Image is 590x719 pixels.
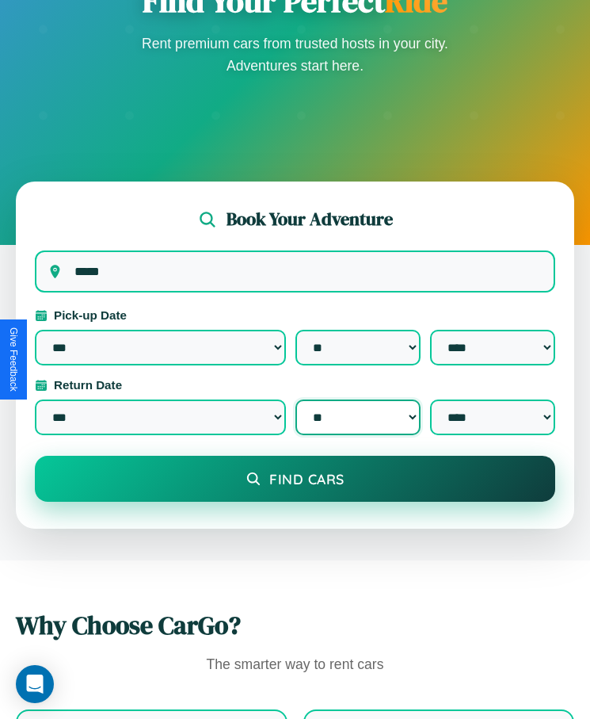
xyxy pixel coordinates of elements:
div: Give Feedback [8,327,19,392]
p: Rent premium cars from trusted hosts in your city. Adventures start here. [137,33,454,77]
label: Return Date [35,378,555,392]
p: The smarter way to rent cars [16,652,574,678]
div: Open Intercom Messenger [16,665,54,703]
h2: Book Your Adventure [226,207,393,231]
button: Find Cars [35,456,555,502]
h2: Why Choose CarGo? [16,608,574,643]
label: Pick-up Date [35,308,555,322]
